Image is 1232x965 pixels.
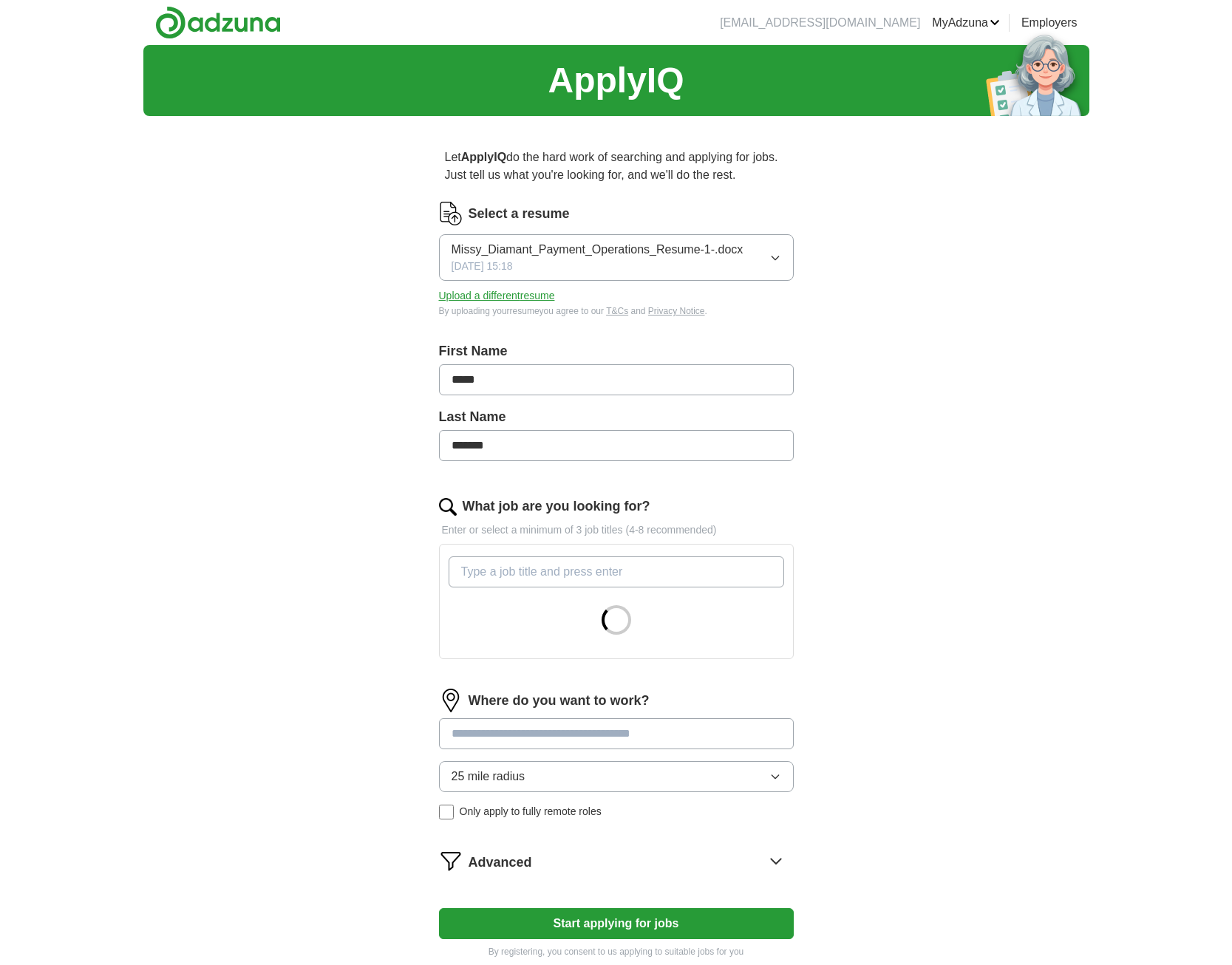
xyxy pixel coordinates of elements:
a: Privacy Notice [648,306,705,316]
p: Let do the hard work of searching and applying for jobs. Just tell us what you're looking for, an... [439,143,794,190]
a: Employers [1021,14,1078,32]
button: Start applying for jobs [439,908,794,939]
img: location.png [439,689,463,712]
span: Advanced [469,853,532,873]
button: 25 mile radius [439,761,794,792]
li: [EMAIL_ADDRESS][DOMAIN_NAME] [720,14,920,32]
label: Where do you want to work? [469,691,650,711]
img: filter [439,849,463,873]
img: search.png [439,498,457,516]
h1: ApplyIQ [548,54,684,107]
div: By uploading your resume you agree to our and . [439,304,794,318]
label: Last Name [439,407,794,427]
strong: ApplyIQ [461,151,506,163]
label: First Name [439,341,794,361]
label: Select a resume [469,204,570,224]
input: Type a job title and press enter [449,556,784,587]
p: By registering, you consent to us applying to suitable jobs for you [439,945,794,958]
span: [DATE] 15:18 [452,259,513,274]
img: Adzuna logo [155,6,281,39]
img: CV Icon [439,202,463,225]
input: Only apply to fully remote roles [439,805,454,819]
label: What job are you looking for? [463,497,650,516]
button: Missy_Diamant_Payment_Operations_Resume-1-.docx[DATE] 15:18 [439,234,794,281]
span: Missy_Diamant_Payment_Operations_Resume-1-.docx [452,241,743,259]
p: Enter or select a minimum of 3 job titles (4-8 recommended) [439,522,794,538]
button: Upload a differentresume [439,288,555,304]
a: T&Cs [606,306,628,316]
span: Only apply to fully remote roles [460,804,602,819]
span: 25 mile radius [452,768,525,785]
a: MyAdzuna [932,14,1000,32]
